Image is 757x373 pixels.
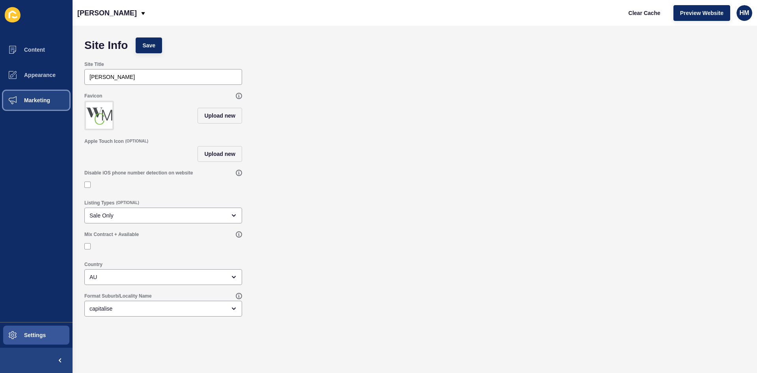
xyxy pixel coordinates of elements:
h1: Site Info [84,41,128,49]
button: Upload new [198,108,242,124]
label: Country [84,261,103,268]
span: Save [142,41,155,49]
span: Clear Cache [628,9,660,17]
label: Site Title [84,61,104,67]
div: open menu [84,269,242,285]
span: (OPTIONAL) [116,200,139,206]
label: Format Suburb/Locality Name [84,293,152,299]
label: Disable iOS phone number detection on website [84,170,193,176]
div: open menu [84,208,242,223]
label: Mix Contract + Available [84,231,139,238]
div: open menu [84,301,242,317]
img: dd53ddd28c07c1f3ed219cff1afd6799.png [86,102,112,129]
p: [PERSON_NAME] [77,3,137,23]
button: Upload new [198,146,242,162]
span: (OPTIONAL) [125,139,148,144]
span: HM [740,9,750,17]
button: Preview Website [673,5,730,21]
button: Save [136,37,162,53]
button: Clear Cache [622,5,667,21]
label: Listing Types [84,200,114,206]
span: Upload new [204,112,235,120]
label: Apple Touch Icon [84,138,124,144]
span: Preview Website [680,9,723,17]
span: Upload new [204,150,235,158]
label: Favicon [84,93,102,99]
